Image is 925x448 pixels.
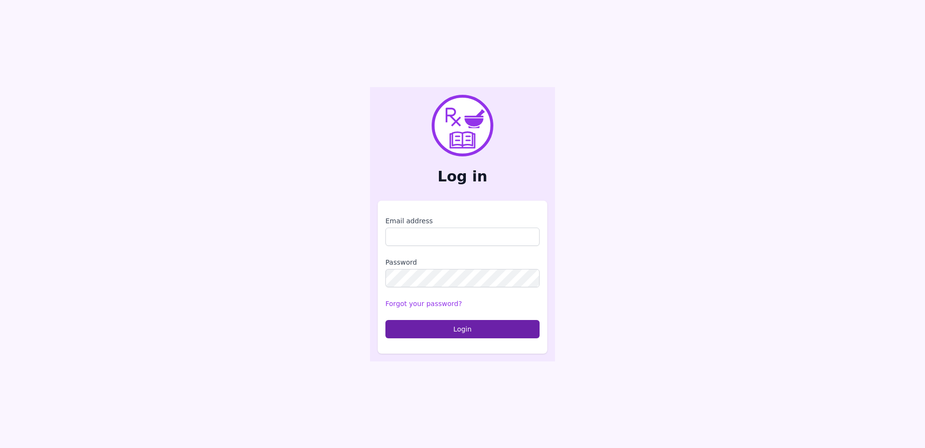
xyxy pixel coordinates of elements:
[385,300,462,307] a: Forgot your password?
[378,168,547,185] h2: Log in
[385,216,540,226] label: Email address
[385,320,540,338] button: Login
[432,95,493,156] img: PharmXellence Logo
[385,257,540,267] label: Password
